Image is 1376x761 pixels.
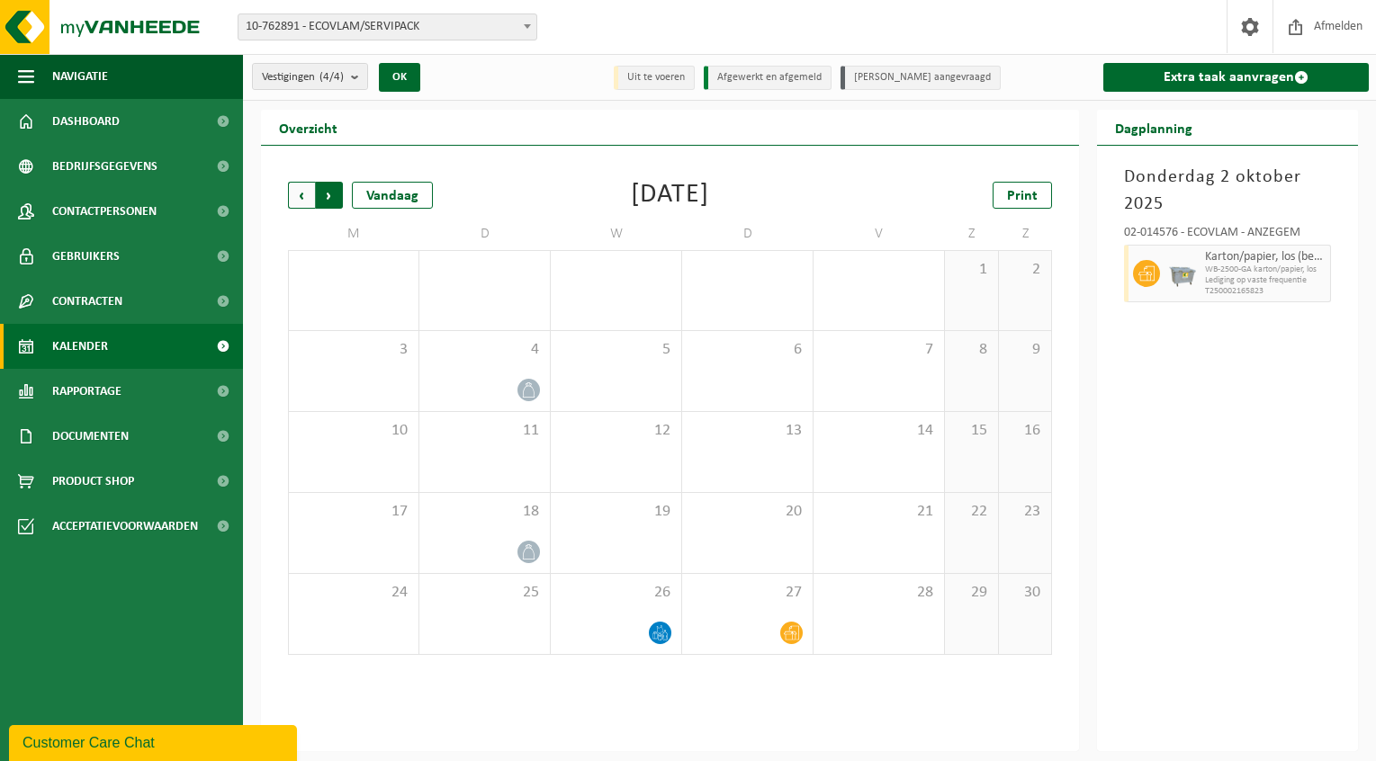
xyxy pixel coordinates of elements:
span: Acceptatievoorwaarden [52,504,198,549]
span: Volgende [316,182,343,209]
span: 25 [428,583,541,603]
span: WB-2500-GA karton/papier, los [1205,264,1326,275]
li: Afgewerkt en afgemeld [704,66,832,90]
iframe: chat widget [9,721,301,761]
span: T250002165823 [1205,286,1326,297]
td: D [419,218,551,250]
span: 10 [298,421,409,441]
span: Navigatie [52,54,108,99]
button: Vestigingen(4/4) [252,63,368,90]
span: 16 [1008,421,1043,441]
div: [DATE] [631,182,709,209]
span: Documenten [52,414,129,459]
span: 28 [823,583,935,603]
span: Lediging op vaste frequentie [1205,275,1326,286]
span: 22 [954,502,988,522]
span: 30 [1008,583,1043,603]
span: 13 [691,421,804,441]
span: 10-762891 - ECOVLAM/SERVIPACK [238,13,537,40]
span: 29 [954,583,988,603]
span: Rapportage [52,369,121,414]
span: 27 [691,583,804,603]
span: 10-762891 - ECOVLAM/SERVIPACK [238,14,536,40]
span: 23 [1008,502,1043,522]
span: Karton/papier, los (bedrijven) [1205,250,1326,264]
span: 6 [691,340,804,360]
a: Extra taak aanvragen [1103,63,1369,92]
span: 11 [428,421,541,441]
button: OK [379,63,420,92]
span: Vestigingen [262,64,344,91]
span: 12 [560,421,672,441]
td: V [814,218,945,250]
span: 19 [560,502,672,522]
span: 3 [298,340,409,360]
div: 02-014576 - ECOVLAM - ANZEGEM [1124,227,1331,245]
span: 24 [298,583,409,603]
span: Contactpersonen [52,189,157,234]
h2: Dagplanning [1097,110,1210,145]
span: Product Shop [52,459,134,504]
span: 9 [1008,340,1043,360]
td: D [682,218,814,250]
span: Contracten [52,279,122,324]
span: 8 [954,340,988,360]
span: Print [1007,189,1038,203]
span: 5 [560,340,672,360]
span: Dashboard [52,99,120,144]
td: W [551,218,682,250]
h3: Donderdag 2 oktober 2025 [1124,164,1331,218]
span: 21 [823,502,935,522]
span: 2 [1008,260,1043,280]
li: Uit te voeren [614,66,695,90]
td: Z [999,218,1053,250]
span: 7 [823,340,935,360]
span: 15 [954,421,988,441]
span: 18 [428,502,541,522]
span: Bedrijfsgegevens [52,144,157,189]
span: 26 [560,583,672,603]
td: M [288,218,419,250]
div: Vandaag [352,182,433,209]
span: 14 [823,421,935,441]
a: Print [993,182,1052,209]
span: 4 [428,340,541,360]
span: Gebruikers [52,234,120,279]
span: Vorige [288,182,315,209]
li: [PERSON_NAME] aangevraagd [841,66,1001,90]
span: 1 [954,260,988,280]
td: Z [945,218,998,250]
span: 17 [298,502,409,522]
count: (4/4) [319,71,344,83]
span: 20 [691,502,804,522]
img: WB-2500-GAL-GY-01 [1169,260,1196,287]
span: Kalender [52,324,108,369]
h2: Overzicht [261,110,355,145]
